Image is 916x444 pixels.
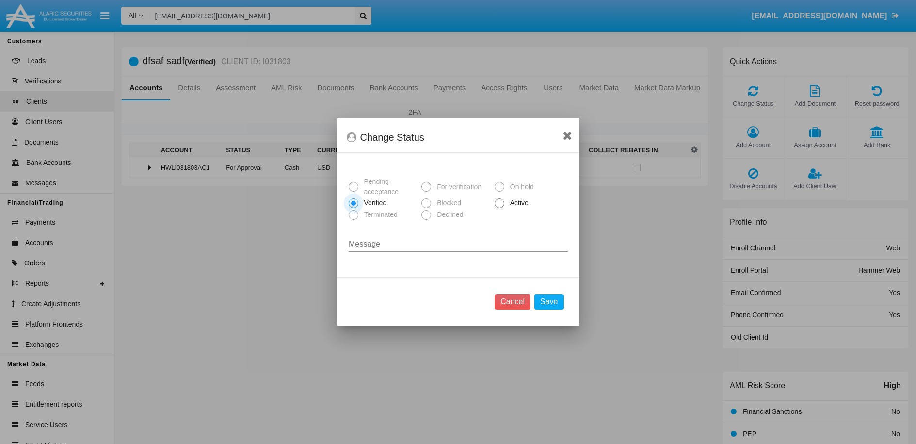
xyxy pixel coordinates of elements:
[504,198,531,208] span: Active
[495,294,530,310] button: Cancel
[431,182,484,192] span: For verification
[534,294,563,310] button: Save
[431,198,464,208] span: Blocked
[358,210,400,220] span: Terminated
[358,177,418,197] span: Pending acceptance
[358,198,389,208] span: Verified
[431,210,466,220] span: Declined
[347,130,570,145] div: Change Status
[504,182,536,192] span: On hold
